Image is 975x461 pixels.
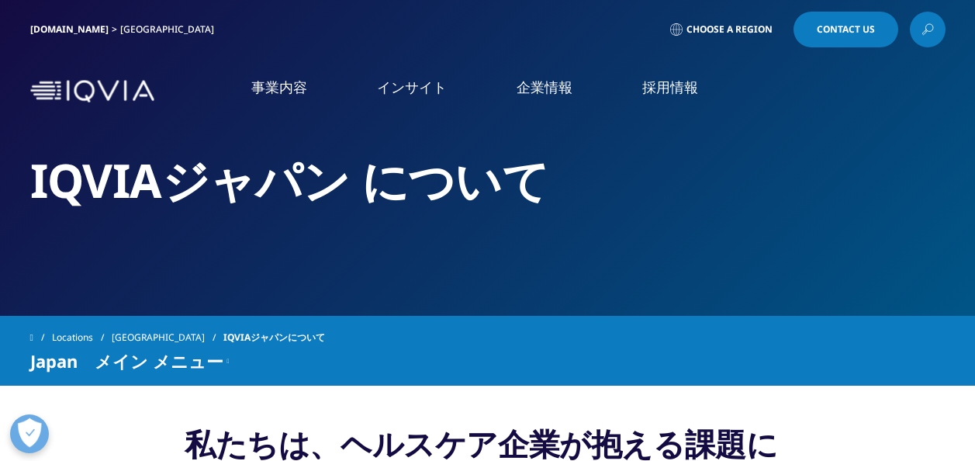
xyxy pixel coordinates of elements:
[120,23,220,36] div: [GEOGRAPHIC_DATA]
[112,324,223,352] a: [GEOGRAPHIC_DATA]
[377,78,447,97] a: インサイト
[642,78,698,97] a: 採用情報
[30,352,223,370] span: Japan メイン メニュー
[30,23,109,36] a: [DOMAIN_NAME]
[30,151,946,210] h2: IQVIAジャパン について
[817,25,875,34] span: Contact Us
[517,78,572,97] a: 企業情報
[686,23,773,36] span: Choose a Region
[251,78,307,97] a: 事業内容
[793,12,898,47] a: Contact Us
[52,324,112,352] a: Locations
[10,414,49,453] button: 優先設定センターを開く
[161,54,946,128] nav: Primary
[223,324,325,352] span: IQVIAジャパンについて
